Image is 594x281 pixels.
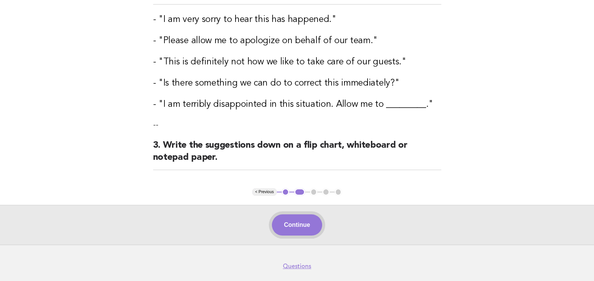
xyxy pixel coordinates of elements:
[294,188,305,196] button: 2
[272,214,322,236] button: Continue
[153,120,441,130] p: --
[153,35,441,47] h3: - "Please allow me to apologize on behalf of our team."
[252,188,277,196] button: < Previous
[282,188,289,196] button: 1
[153,56,441,68] h3: - "This is definitely not how we like to take care of our guests."
[153,98,441,111] h3: - "I am terribly disappointed in this situation. Allow me to _________."
[153,77,441,89] h3: - "Is there something we can do to correct this immediately?"
[283,262,311,270] a: Questions
[153,139,441,170] h2: 3. Write the suggestions down on a flip chart, whiteboard or notepad paper.
[153,14,441,26] h3: - "I am very sorry to hear this has happened."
